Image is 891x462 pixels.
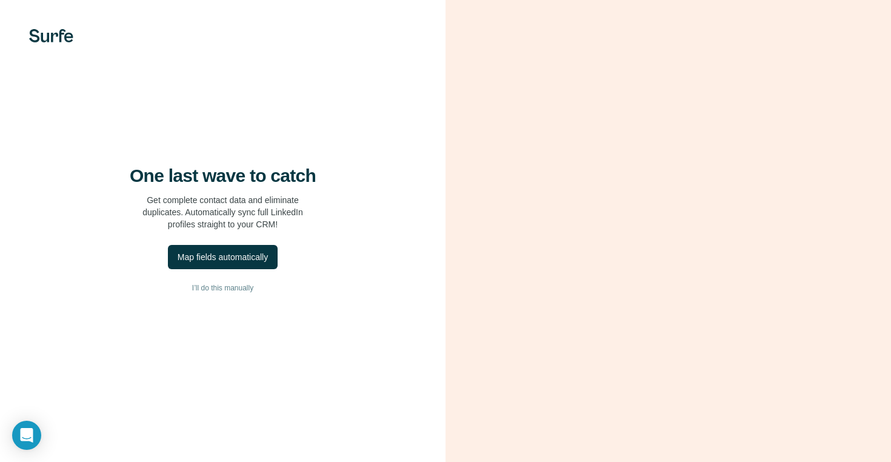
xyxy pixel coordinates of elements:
[178,251,268,263] div: Map fields automatically
[192,283,253,293] span: I’ll do this manually
[29,29,73,42] img: Surfe's logo
[130,165,316,187] h4: One last wave to catch
[12,421,41,450] div: Open Intercom Messenger
[168,245,278,269] button: Map fields automatically
[24,279,421,297] button: I’ll do this manually
[142,194,303,230] p: Get complete contact data and eliminate duplicates. Automatically sync full LinkedIn profiles str...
